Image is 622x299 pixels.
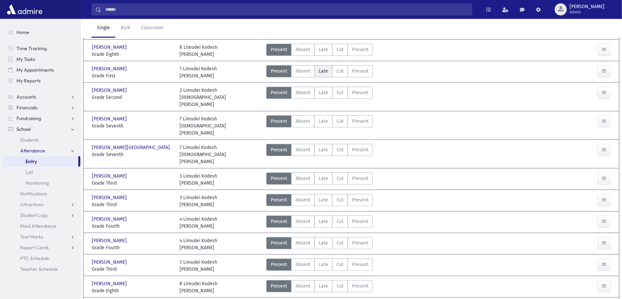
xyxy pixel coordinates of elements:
a: Classroom [135,19,169,38]
div: AttTypes [266,280,373,294]
a: My Tasks [3,54,80,65]
div: 1 Limudei Kodesh [PERSON_NAME] [180,65,217,79]
a: Financials [3,102,80,113]
span: [PERSON_NAME] [92,216,128,223]
span: Absent [296,118,310,125]
span: Grade Fourth [92,223,173,230]
div: 8 Limudei Kodesh [PERSON_NAME] [180,44,218,58]
span: Cut [337,196,344,203]
span: [PERSON_NAME] [92,44,128,51]
div: 3 Limudei Kodesh [PERSON_NAME] [180,173,218,187]
span: Present [271,146,287,153]
span: Late [319,283,328,290]
span: Financials [16,105,37,111]
span: Cut [337,118,344,125]
span: Present [352,239,368,247]
span: Absent [296,261,310,268]
span: Students [20,137,39,143]
span: Meal Attendance [20,223,56,229]
a: Attendance [3,145,80,156]
span: Present [271,89,287,96]
span: Present [352,118,368,125]
div: 3 Limudei Kodesh [PERSON_NAME] [180,259,218,273]
span: Present [352,68,368,75]
a: Meal Attendance [3,221,80,231]
a: My Reports [3,75,80,86]
span: Present [271,283,287,290]
span: Late [319,218,328,225]
span: Present [271,218,287,225]
span: List [26,169,33,175]
span: Present [352,146,368,153]
span: Cut [337,46,344,53]
span: Late [319,68,328,75]
span: Absent [296,239,310,247]
span: Time Tracking [16,45,47,51]
span: Absent [296,68,310,75]
span: Present [271,46,287,53]
span: Absent [296,146,310,153]
a: Fundraising [3,113,80,124]
span: Absent [296,89,310,96]
span: Entry [26,158,37,164]
span: Teacher Schedule [20,266,58,272]
span: Cut [337,283,344,290]
span: Late [319,89,328,96]
a: My Appointments [3,65,80,75]
span: Home [16,29,29,35]
a: List [3,167,80,178]
span: Cut [337,146,344,153]
span: [PERSON_NAME] [92,237,128,244]
span: Present [352,218,368,225]
span: Absent [296,283,310,290]
a: Home [3,27,80,38]
span: Late [319,261,328,268]
div: AttTypes [266,194,373,208]
span: Grade Eighth [92,287,173,294]
span: My Tasks [16,56,35,62]
div: AttTypes [266,115,373,137]
span: Cut [337,68,344,75]
a: Test Marks [3,231,80,242]
div: AttTypes [266,173,373,187]
a: Single [91,19,115,38]
a: Accounts [3,91,80,102]
span: Grade Third [92,266,173,273]
a: Students [3,135,80,145]
span: Present [352,196,368,203]
span: [PERSON_NAME][GEOGRAPHIC_DATA] [92,144,171,151]
span: Grade Eighth [92,51,173,58]
div: 8 Limudei Kodesh [PERSON_NAME] [180,280,218,294]
span: [PERSON_NAME] [92,87,128,94]
span: Absent [296,196,310,203]
a: Student Logs [3,210,80,221]
span: [PERSON_NAME] [92,65,128,72]
span: Cut [337,261,344,268]
span: Present [271,239,287,247]
a: Bulk [115,19,135,38]
a: Time Tracking [3,43,80,54]
span: Present [352,261,368,268]
input: Search [101,3,472,15]
span: [PERSON_NAME] [92,173,128,180]
span: Grade Fourth [92,244,173,251]
span: Grade Second [92,94,173,101]
span: Absent [296,218,310,225]
img: AdmirePro [5,3,44,16]
span: Late [319,118,328,125]
a: Entry [3,156,78,167]
span: Grade Third [92,201,173,208]
div: 2 Limudei Kodesh [DEMOGRAPHIC_DATA][PERSON_NAME] [180,87,261,108]
span: Cut [337,175,344,182]
span: [PERSON_NAME] [92,194,128,201]
span: Late [319,46,328,53]
div: 4 Limudei Kodesh [PERSON_NAME] [180,216,218,230]
a: Notifications [3,188,80,199]
a: Teacher Schedule [3,264,80,274]
span: Present [271,118,287,125]
span: My Appointments [16,67,54,73]
span: Present [352,46,368,53]
div: 7 Limudei Kodesh [DEMOGRAPHIC_DATA][PERSON_NAME] [180,144,261,165]
div: AttTypes [266,237,373,251]
span: Grade Third [92,180,173,187]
